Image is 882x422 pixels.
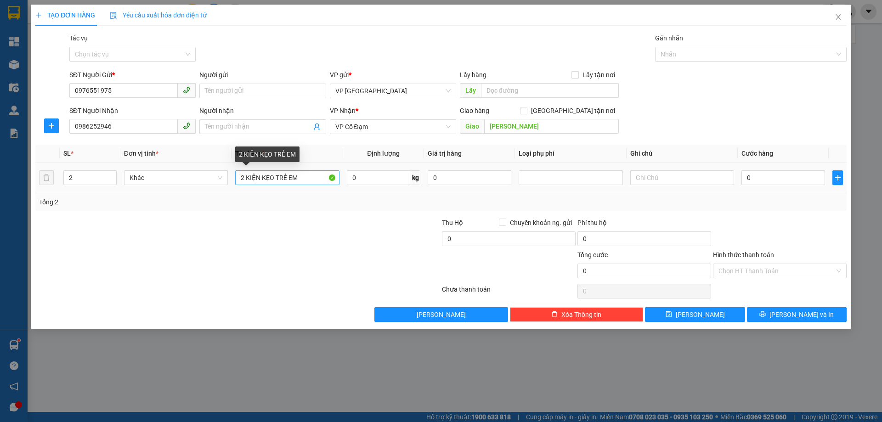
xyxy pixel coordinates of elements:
span: plus [35,12,42,18]
button: [PERSON_NAME] [374,307,508,322]
th: Loại phụ phí [515,145,626,163]
span: kg [411,170,420,185]
div: Người nhận [199,106,326,116]
span: plus [45,122,58,129]
span: Tổng cước [577,251,608,259]
span: Chuyển khoản ng. gửi [506,218,576,228]
span: Lấy hàng [460,71,486,79]
input: Dọc đường [484,119,619,134]
span: [PERSON_NAME] [676,309,725,320]
button: delete [39,170,54,185]
span: Xóa Thông tin [561,309,601,320]
li: Hotline: 1900252555 [86,34,384,45]
button: save[PERSON_NAME] [645,307,745,322]
div: Phí thu hộ [577,218,711,231]
div: Tổng: 2 [39,197,340,207]
span: printer [759,311,766,318]
input: VD: Bàn, Ghế [235,170,339,185]
button: plus [44,118,59,133]
label: Gán nhãn [655,34,683,42]
input: Dọc đường [481,83,619,98]
span: VP Cổ Đạm [335,120,451,134]
button: deleteXóa Thông tin [510,307,644,322]
button: plus [832,170,842,185]
div: VP gửi [330,70,456,80]
label: Tác vụ [69,34,88,42]
span: Định lượng [367,150,400,157]
span: Giao [460,119,484,134]
span: Giá trị hàng [428,150,462,157]
label: Hình thức thanh toán [713,251,774,259]
div: 2 KIỆN KẸO TRẺ EM [235,146,300,162]
span: [GEOGRAPHIC_DATA] tận nơi [527,106,619,116]
img: icon [110,12,117,19]
span: Khác [130,171,222,185]
span: phone [183,122,190,129]
button: printer[PERSON_NAME] và In [747,307,847,322]
div: SĐT Người Gửi [69,70,196,80]
span: Lấy tận nơi [579,70,619,80]
span: [PERSON_NAME] [417,309,466,320]
span: user-add [313,123,321,130]
b: GỬI : VP [GEOGRAPHIC_DATA] [11,67,137,97]
input: 0 [428,170,511,185]
span: Lấy [460,83,481,98]
span: close [835,13,842,21]
span: plus [833,174,842,181]
button: Close [825,5,851,30]
span: TẠO ĐƠN HÀNG [35,11,95,19]
span: delete [551,311,558,318]
div: Chưa thanh toán [441,284,577,300]
li: Cổ Đạm, xã [GEOGRAPHIC_DATA], [GEOGRAPHIC_DATA] [86,23,384,34]
span: VP Mỹ Đình [335,84,451,98]
span: SL [63,150,71,157]
span: Thu Hộ [442,219,463,226]
span: Đơn vị tính [124,150,158,157]
div: Người gửi [199,70,326,80]
span: Cước hàng [741,150,773,157]
div: SĐT Người Nhận [69,106,196,116]
span: save [666,311,672,318]
img: logo.jpg [11,11,57,57]
span: phone [183,86,190,94]
th: Ghi chú [627,145,738,163]
span: Yêu cầu xuất hóa đơn điện tử [110,11,207,19]
input: Ghi Chú [630,170,734,185]
span: [PERSON_NAME] và In [769,309,834,320]
span: VP Nhận [330,107,356,114]
span: Giao hàng [460,107,489,114]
